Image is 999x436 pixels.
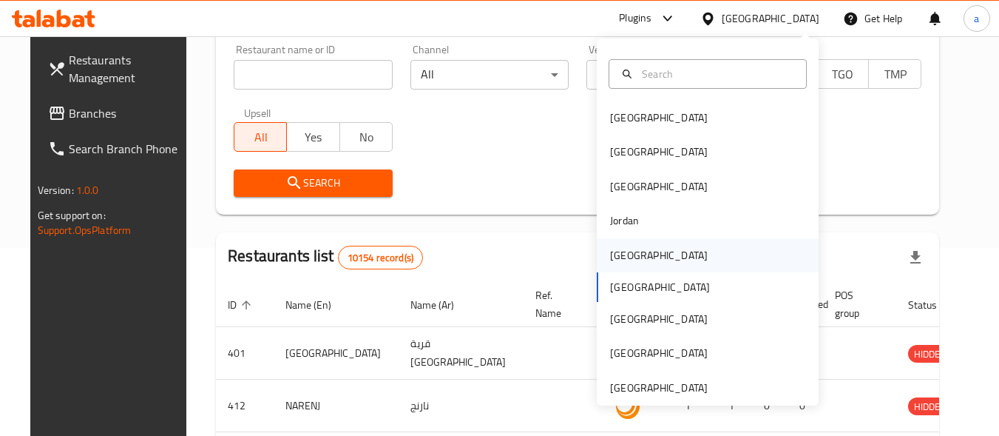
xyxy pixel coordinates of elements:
span: Status [908,296,956,314]
button: All [234,122,287,152]
span: Yes [293,127,333,148]
span: Name (Ar) [410,296,473,314]
input: Search [636,66,797,82]
td: 1 [665,380,717,432]
td: نارنج [399,380,524,432]
div: Plugins [619,10,651,27]
button: Search [234,170,393,197]
div: HIDDEN [908,398,952,415]
a: Branches [36,95,197,131]
span: Search Branch Phone [69,140,186,158]
span: ID [228,296,256,314]
th: Closed [788,282,823,327]
span: TGO [822,64,863,85]
h2: Restaurants list [228,245,423,269]
button: TGO [816,59,869,89]
td: 0 [752,380,788,432]
span: 10154 record(s) [339,251,422,265]
div: All [586,60,745,90]
td: 412 [216,380,274,432]
span: POS group [835,286,878,322]
a: Support.OpsPlatform [38,221,132,240]
span: HIDDEN [908,346,952,363]
td: قرية [GEOGRAPHIC_DATA] [399,327,524,380]
span: a [974,10,979,27]
span: HIDDEN [908,398,952,415]
div: [GEOGRAPHIC_DATA] [610,110,708,126]
div: [GEOGRAPHIC_DATA] [610,345,708,361]
span: 1.0.0 [76,181,99,200]
div: Export file [898,240,933,275]
input: Search for restaurant name or ID.. [234,60,393,90]
button: TMP [868,59,921,89]
a: Restaurants Management [36,42,197,95]
span: Ref. Name [535,286,580,322]
label: Upsell [244,107,271,118]
span: Branches [69,104,186,122]
span: Restaurants Management [69,51,186,87]
td: [GEOGRAPHIC_DATA] [274,327,399,380]
button: No [339,122,393,152]
td: 1 [717,380,752,432]
div: All [410,60,569,90]
div: [GEOGRAPHIC_DATA] [610,144,708,160]
td: 0 [788,380,823,432]
span: No [346,127,387,148]
div: [GEOGRAPHIC_DATA] [610,247,708,264]
div: [GEOGRAPHIC_DATA] [722,10,819,27]
div: [GEOGRAPHIC_DATA] [610,311,708,327]
span: All [240,127,281,148]
a: Search Branch Phone [36,131,197,167]
div: Total records count [338,246,423,269]
button: Yes [286,122,339,152]
div: [GEOGRAPHIC_DATA] [610,380,708,396]
span: Get support on: [38,206,106,225]
span: TMP [875,64,915,85]
div: Jordan [610,212,639,229]
td: NARENJ [274,380,399,432]
div: [GEOGRAPHIC_DATA] [610,178,708,195]
span: Name (En) [285,296,351,314]
span: Version: [38,181,74,200]
td: 401 [216,327,274,380]
span: Search [245,174,381,192]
